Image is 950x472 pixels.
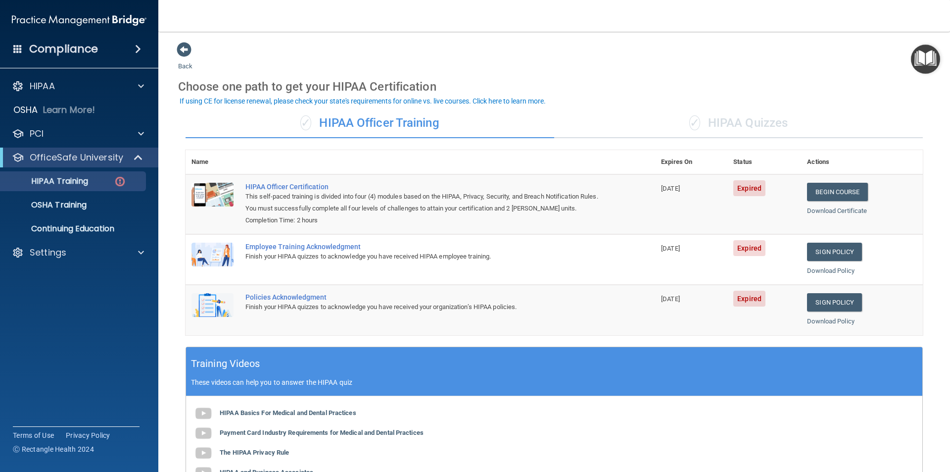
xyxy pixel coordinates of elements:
[807,207,867,214] a: Download Certificate
[29,42,98,56] h4: Compliance
[245,301,606,313] div: Finish your HIPAA quizzes to acknowledge you have received your organization’s HIPAA policies.
[807,183,867,201] a: Begin Course
[114,175,126,188] img: danger-circle.6113f641.png
[12,247,144,259] a: Settings
[12,80,144,92] a: HIPAA
[655,150,727,174] th: Expires On
[191,355,260,372] h5: Training Videos
[661,245,680,252] span: [DATE]
[727,150,801,174] th: Status
[13,430,54,440] a: Terms of Use
[6,200,87,210] p: OSHA Training
[911,45,940,74] button: Open Resource Center
[6,224,142,234] p: Continuing Education
[554,108,923,138] div: HIPAA Quizzes
[13,104,38,116] p: OSHA
[178,72,930,101] div: Choose one path to get your HIPAA Certification
[245,191,606,214] div: This self-paced training is divided into four (4) modules based on the HIPAA, Privacy, Security, ...
[12,10,146,30] img: PMB logo
[300,115,311,130] span: ✓
[193,443,213,463] img: gray_youtube_icon.38fcd6cc.png
[661,185,680,192] span: [DATE]
[807,317,855,325] a: Download Policy
[66,430,110,440] a: Privacy Policy
[807,243,862,261] a: Sign Policy
[807,267,855,274] a: Download Policy
[245,293,606,301] div: Policies Acknowledgment
[733,240,765,256] span: Expired
[689,115,700,130] span: ✓
[186,108,554,138] div: HIPAA Officer Training
[245,243,606,251] div: Employee Training Acknowledgment
[13,444,94,454] span: Ⓒ Rectangle Health 2024
[180,98,546,105] div: If using CE for license renewal, please check your state's requirements for online vs. live cours...
[30,247,66,259] p: Settings
[733,180,765,196] span: Expired
[245,214,606,226] div: Completion Time: 2 hours
[807,293,862,312] a: Sign Policy
[193,423,213,443] img: gray_youtube_icon.38fcd6cc.png
[30,128,44,140] p: PCI
[801,150,923,174] th: Actions
[30,80,55,92] p: HIPAA
[12,152,143,163] a: OfficeSafe University
[220,449,289,456] b: The HIPAA Privacy Rule
[186,150,239,174] th: Name
[12,128,144,140] a: PCI
[43,104,95,116] p: Learn More!
[191,378,917,386] p: These videos can help you to answer the HIPAA quiz
[245,251,606,262] div: Finish your HIPAA quizzes to acknowledge you have received HIPAA employee training.
[178,96,547,106] button: If using CE for license renewal, please check your state's requirements for online vs. live cours...
[178,51,192,70] a: Back
[220,409,356,417] b: HIPAA Basics For Medical and Dental Practices
[220,429,424,436] b: Payment Card Industry Requirements for Medical and Dental Practices
[245,183,606,191] a: HIPAA Officer Certification
[193,404,213,423] img: gray_youtube_icon.38fcd6cc.png
[661,295,680,303] span: [DATE]
[733,291,765,307] span: Expired
[6,176,88,186] p: HIPAA Training
[30,152,123,163] p: OfficeSafe University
